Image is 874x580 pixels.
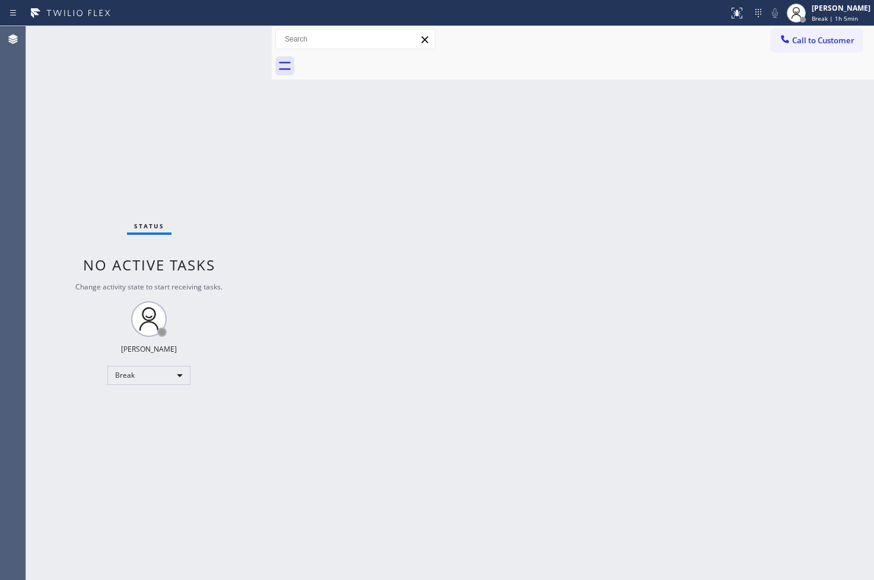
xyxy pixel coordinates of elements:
div: [PERSON_NAME] [812,3,870,13]
span: Call to Customer [792,35,854,46]
input: Search [276,30,435,49]
span: Change activity state to start receiving tasks. [75,282,223,292]
span: No active tasks [83,255,215,275]
span: Status [134,222,164,230]
div: Break [107,366,190,385]
span: Break | 1h 5min [812,14,858,23]
button: Mute [767,5,783,21]
button: Call to Customer [771,29,862,52]
div: [PERSON_NAME] [121,344,177,354]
